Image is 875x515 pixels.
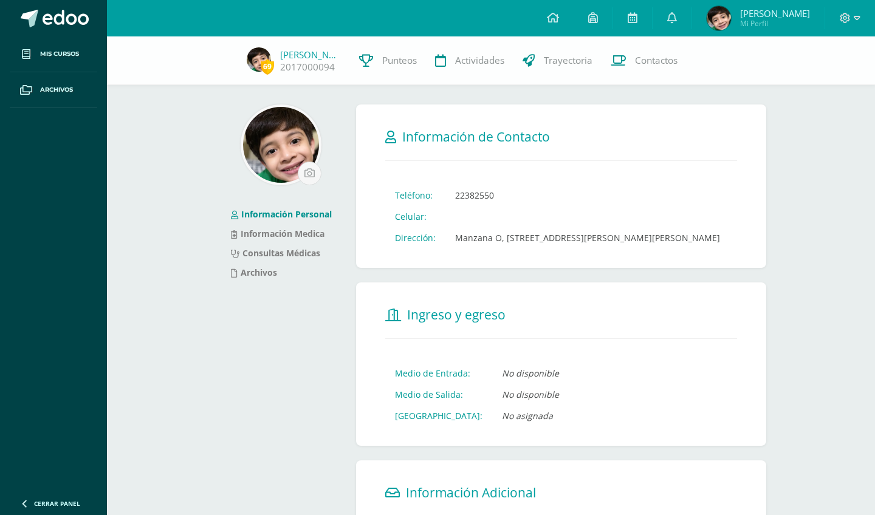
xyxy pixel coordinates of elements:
[740,7,810,19] span: [PERSON_NAME]
[602,36,687,85] a: Contactos
[231,267,277,278] a: Archivos
[385,206,445,227] td: Celular:
[445,227,730,248] td: Manzana O, [STREET_ADDRESS][PERSON_NAME][PERSON_NAME]
[426,36,513,85] a: Actividades
[280,61,335,73] a: 2017000094
[385,363,492,384] td: Medio de Entrada:
[231,247,320,259] a: Consultas Médicas
[406,484,536,501] span: Información Adicional
[385,185,445,206] td: Teléfono:
[402,128,550,145] span: Información de Contacto
[385,227,445,248] td: Dirección:
[261,59,274,74] span: 69
[635,54,678,67] span: Contactos
[40,85,73,95] span: Archivos
[502,367,559,379] i: No disponible
[513,36,602,85] a: Trayectoria
[385,405,492,426] td: [GEOGRAPHIC_DATA]:
[385,384,492,405] td: Medio de Salida:
[350,36,426,85] a: Punteos
[544,54,592,67] span: Trayectoria
[231,228,324,239] a: Información Medica
[40,49,79,59] span: Mis cursos
[407,306,506,323] span: Ingreso y egreso
[445,185,730,206] td: 22382550
[247,47,271,72] img: 82336863d7536c2c92357bf518fcffdf.png
[740,18,810,29] span: Mi Perfil
[231,208,332,220] a: Información Personal
[10,72,97,108] a: Archivos
[707,6,731,30] img: 82336863d7536c2c92357bf518fcffdf.png
[502,389,559,400] i: No disponible
[455,54,504,67] span: Actividades
[34,499,80,508] span: Cerrar panel
[10,36,97,72] a: Mis cursos
[280,49,341,61] a: [PERSON_NAME]
[243,107,319,183] img: da81243e63a0e1d1541916cc8616a714.png
[382,54,417,67] span: Punteos
[502,410,553,421] i: No asignada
